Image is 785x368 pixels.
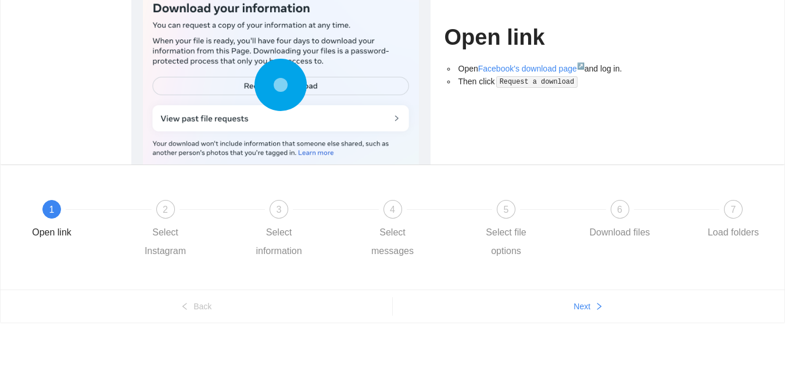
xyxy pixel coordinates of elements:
li: Open and log in. [456,62,654,75]
button: leftBack [1,297,392,316]
h1: Open link [445,24,654,51]
span: 6 [617,205,622,215]
sup: ↗ [577,62,585,69]
span: Next [573,300,590,313]
div: 2Select Instagram [132,200,246,260]
button: Nextright [393,297,785,316]
li: Then click [456,75,654,88]
div: 7Load folders [700,200,767,242]
span: right [595,302,603,312]
code: Request a download [496,76,578,88]
div: Load folders [708,223,759,242]
span: 1 [49,205,55,215]
div: 3Select information [245,200,359,260]
div: Open link [32,223,71,242]
div: 5Select file options [472,200,586,260]
div: Select Instagram [132,223,199,260]
a: Facebook's download page↗ [478,64,585,73]
div: Download files [589,223,650,242]
div: Select file options [472,223,540,260]
div: Select messages [359,223,426,260]
div: 6Download files [586,200,700,242]
span: 3 [277,205,282,215]
div: Select information [245,223,313,260]
span: 4 [390,205,395,215]
div: 4Select messages [359,200,473,260]
span: 7 [731,205,736,215]
span: 2 [163,205,168,215]
span: 5 [504,205,509,215]
div: 1Open link [18,200,132,242]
